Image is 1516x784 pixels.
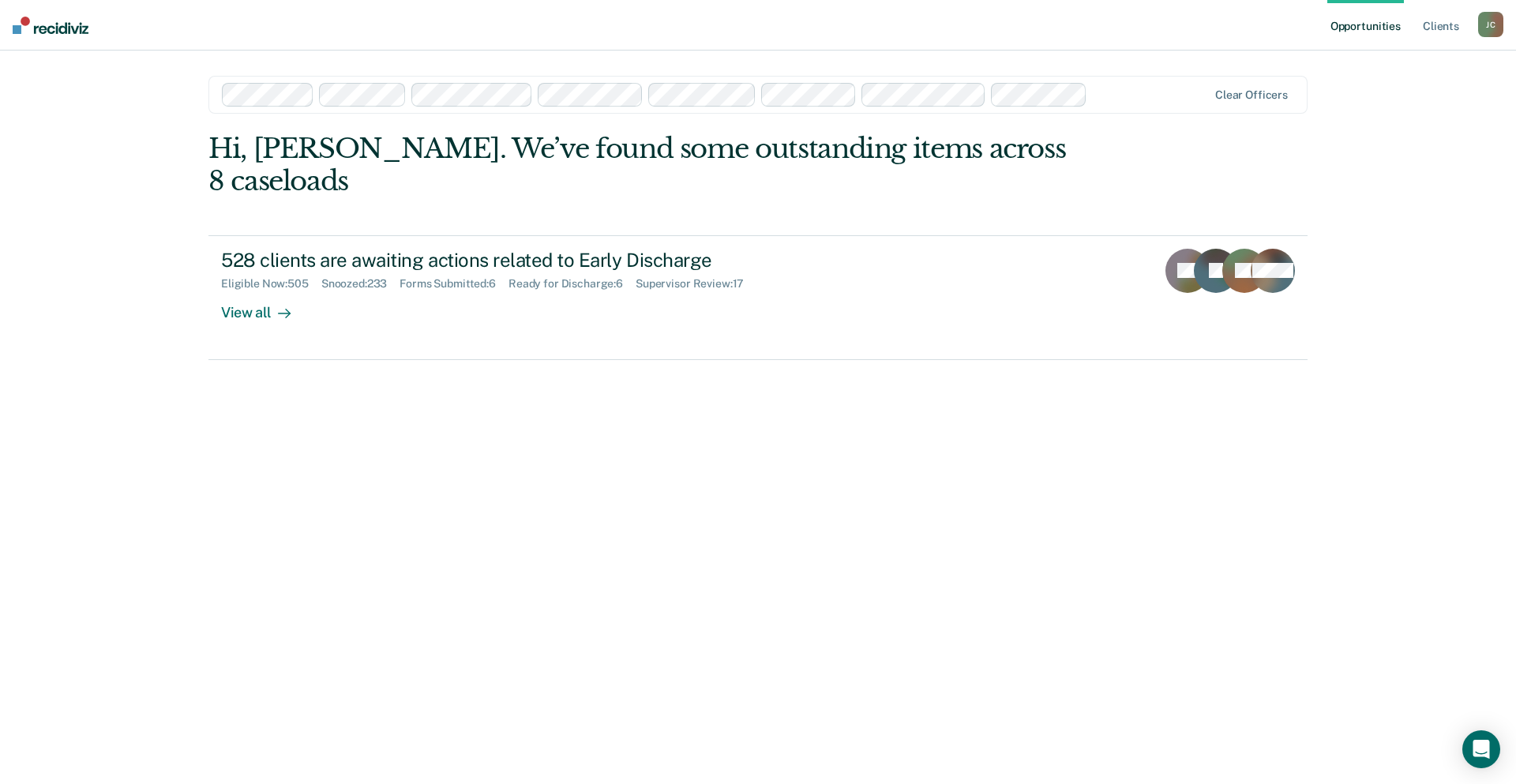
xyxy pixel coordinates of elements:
[1462,730,1500,768] div: Open Intercom Messenger
[208,235,1308,360] a: 528 clients are awaiting actions related to Early DischargeEligible Now:505Snoozed:233Forms Submi...
[221,249,775,272] div: 528 clients are awaiting actions related to Early Discharge
[221,291,310,321] div: View all
[13,17,88,34] img: Recidiviz
[508,277,636,291] div: Ready for Discharge : 6
[221,277,321,291] div: Eligible Now : 505
[208,133,1088,197] div: Hi, [PERSON_NAME]. We’ve found some outstanding items across 8 caseloads
[636,277,756,291] div: Supervisor Review : 17
[321,277,400,291] div: Snoozed : 233
[400,277,508,291] div: Forms Submitted : 6
[1215,88,1288,102] div: Clear officers
[1478,12,1503,37] div: J C
[1478,12,1503,37] button: JC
